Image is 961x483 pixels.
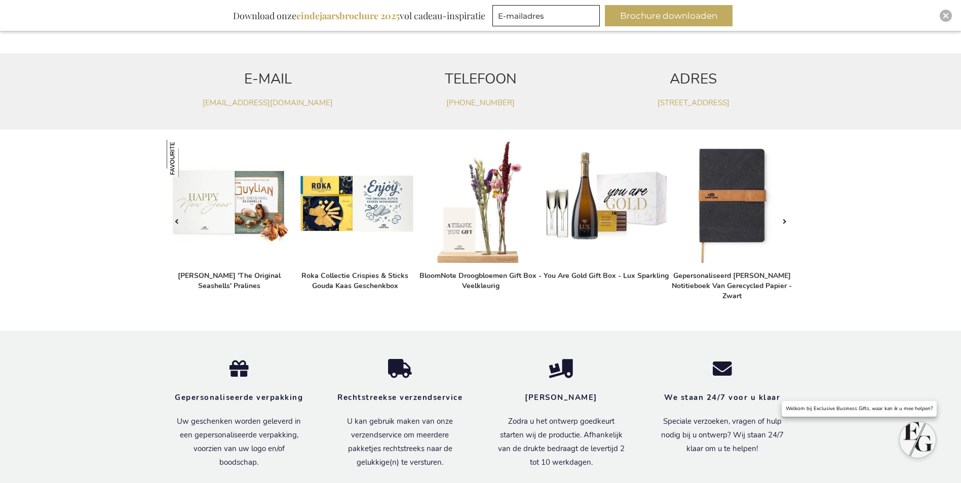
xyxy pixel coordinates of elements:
div: Close [940,10,952,22]
a: You Are Gold Gift Box - Lux Sparkling [544,271,669,280]
strong: Rechtstreekse verzendservice [337,392,463,402]
a: You Are Gold Gift Box - Lux Sparkling [544,258,669,268]
a: [EMAIL_ADDRESS][DOMAIN_NAME] [203,98,333,108]
a: Roka Collectie Crispies & Sticks Gouda Kaas Geschenkbox [301,271,408,291]
p: Zodra u het ontwerp goedkeurt starten wij de productie. Afhankelijk van de drukte bedraagt de lev... [496,415,627,469]
img: BloomNote Gift Box - Multicolor [418,140,544,265]
input: E-mailadres [492,5,600,26]
b: eindejaarsbrochure 2025 [296,10,400,22]
a: BloomNote Droogbloemen Gift Box - Veelkleurig [419,271,542,291]
img: You Are Gold Gift Box - Lux Sparkling [544,140,669,265]
img: Roka Collection Crispies & Sticks Gouda Cheese Gift Box [292,140,418,265]
a: Gepersonaliseerd [PERSON_NAME] Notitieboek Van Gerecycled Papier - Zwart [672,271,792,301]
a: BloomNote Gift Box - Multicolor [418,258,544,268]
img: Close [943,13,949,19]
h2: TELEFOON [379,71,582,87]
strong: Gepersonaliseerde verpakking [175,392,303,402]
h2: ADRES [592,71,795,87]
form: marketing offers and promotions [492,5,603,29]
strong: [PERSON_NAME] [525,392,597,402]
strong: We staan 24/7 voor u klaar [664,392,780,402]
a: Personalised Bosler Recycled Paper Notebook - Black [669,258,795,268]
p: Uw geschenken worden geleverd in een gepersonaliseerde verpakking, voorzien van uw logo en/of boo... [174,415,304,469]
h2: E-MAIL [167,71,369,87]
a: [PERSON_NAME] 'The Original Seashells' Pralines [178,271,281,291]
a: [PHONE_NUMBER] [446,98,515,108]
button: Brochure downloaden [605,5,733,26]
a: [STREET_ADDRESS] [658,98,729,108]
img: Personalised Bosler Recycled Paper Notebook - Black [669,140,795,265]
a: Roka Collection Crispies & Sticks Gouda Cheese Gift Box [292,258,418,268]
p: Speciale verzoeken, vragen of hulp nodig bij u ontwerp? Wij staan 24/7 klaar om u te helpen! [657,415,788,456]
div: Download onze vol cadeau-inspiratie [228,5,490,26]
a: Guylian 'The Original Seashells' Pralines Guylian 'The Original Seashells' Pralines [167,258,292,268]
p: U kan gebruik maken van onze verzendservice om meerdere pakketjes rechtstreeks naar de gelukkige(... [335,415,466,469]
img: Guylian 'The Original Seashells' Pralines [167,140,292,265]
img: Guylian 'The Original Seashells' Pralines [167,140,204,177]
